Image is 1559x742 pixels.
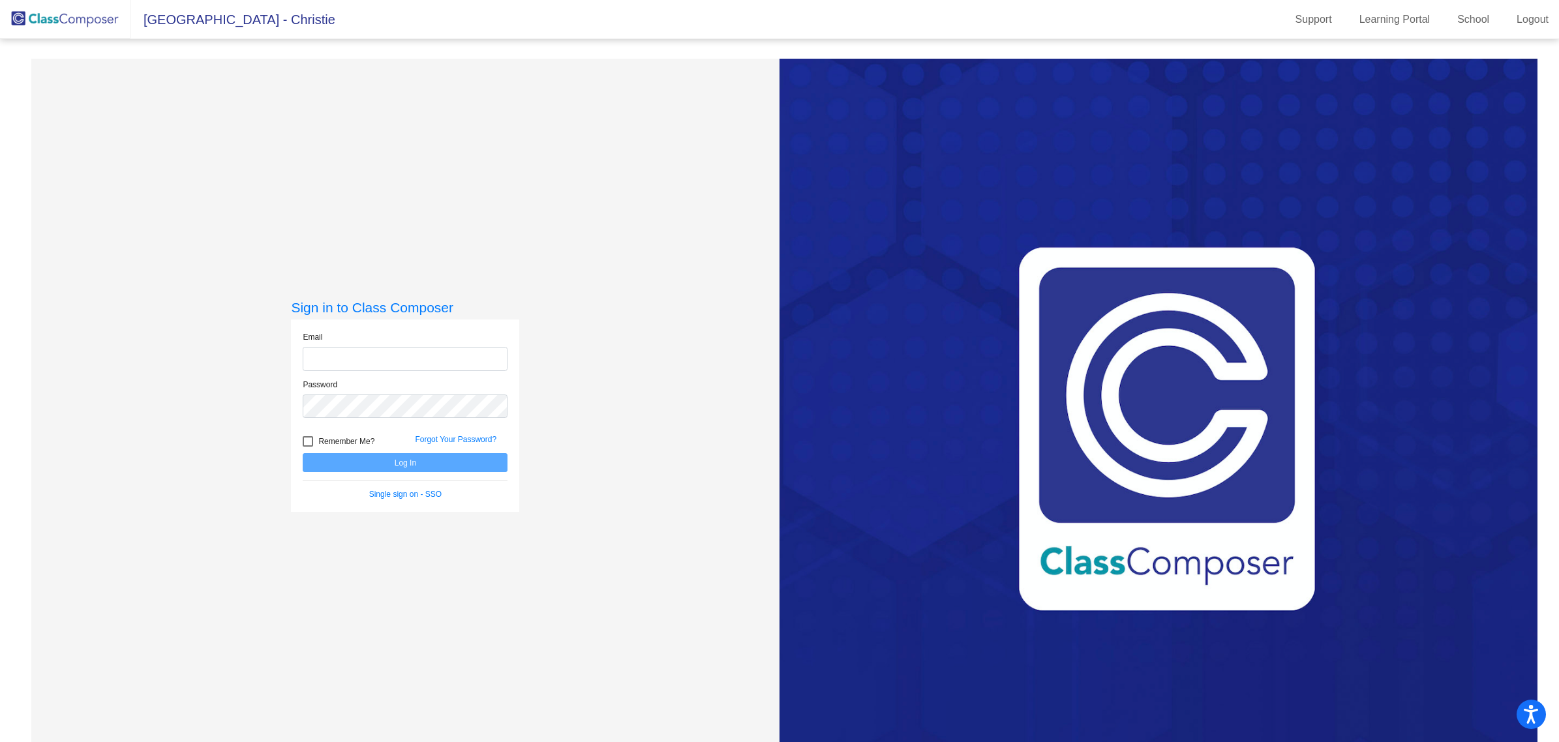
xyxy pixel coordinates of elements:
[1447,9,1500,30] a: School
[303,453,507,472] button: Log In
[369,490,442,499] a: Single sign on - SSO
[130,9,335,30] span: [GEOGRAPHIC_DATA] - Christie
[291,299,519,316] h3: Sign in to Class Composer
[303,331,322,343] label: Email
[303,379,337,391] label: Password
[1285,9,1342,30] a: Support
[1349,9,1441,30] a: Learning Portal
[1506,9,1559,30] a: Logout
[318,434,374,449] span: Remember Me?
[415,435,496,444] a: Forgot Your Password?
